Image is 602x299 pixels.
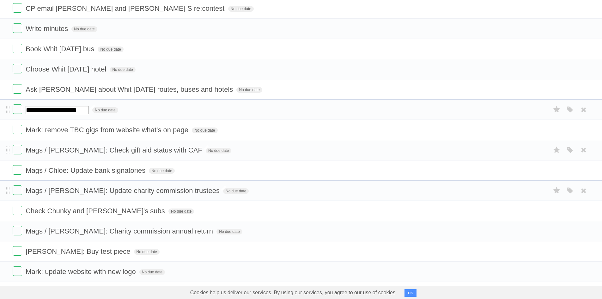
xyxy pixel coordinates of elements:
[223,188,249,194] span: No due date
[26,146,204,154] span: Mags / [PERSON_NAME]: Check gift aid status with CAF
[26,247,132,255] span: [PERSON_NAME]: Buy test piece
[92,107,118,113] span: No due date
[236,87,262,93] span: No due date
[404,289,417,297] button: OK
[13,145,22,154] label: Done
[26,25,70,33] span: Write minutes
[26,45,96,53] span: Book Whit [DATE] bus
[168,209,194,214] span: No due date
[13,226,22,235] label: Done
[228,6,254,12] span: No due date
[26,227,215,235] span: Mags / [PERSON_NAME]: Charity commission annual return
[192,128,217,133] span: No due date
[26,65,108,73] span: Choose Whit [DATE] hotel
[26,268,137,276] span: Mark: update website with new logo
[13,3,22,13] label: Done
[13,246,22,256] label: Done
[13,23,22,33] label: Done
[13,44,22,53] label: Done
[71,26,97,32] span: No due date
[13,165,22,175] label: Done
[13,185,22,195] label: Done
[184,286,403,299] span: Cookies help us deliver our services. By using our services, you agree to our use of cookies.
[26,166,147,174] span: Mags / Chloe: Update bank signatories
[26,126,190,134] span: Mark: remove TBC gigs from website what's on page
[26,85,234,93] span: Ask [PERSON_NAME] about Whit [DATE] routes, buses and hotels
[26,207,167,215] span: Check Chunky and [PERSON_NAME]'s subs
[13,84,22,94] label: Done
[551,145,563,155] label: Star task
[13,125,22,134] label: Done
[149,168,174,174] span: No due date
[206,148,231,153] span: No due date
[13,64,22,73] label: Done
[26,4,226,12] span: CP email [PERSON_NAME] and [PERSON_NAME] S re:contest
[551,104,563,115] label: Star task
[26,187,221,195] span: Mags / [PERSON_NAME]: Update charity commission trustees
[98,47,123,52] span: No due date
[13,206,22,215] label: Done
[139,269,165,275] span: No due date
[13,266,22,276] label: Done
[13,104,22,114] label: Done
[216,229,242,234] span: No due date
[110,67,135,72] span: No due date
[134,249,160,255] span: No due date
[551,185,563,196] label: Star task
